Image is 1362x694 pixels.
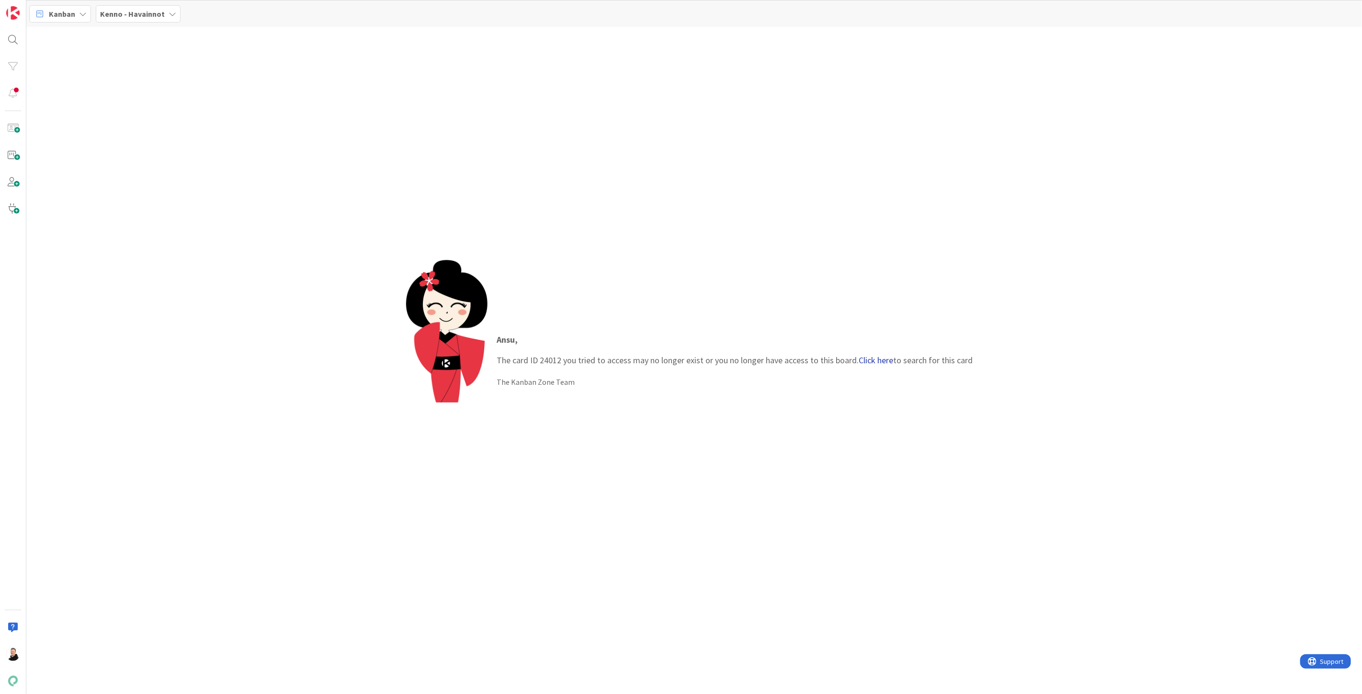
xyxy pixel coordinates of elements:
a: Click here [859,355,894,366]
span: Support [20,1,44,13]
span: Kanban [49,8,75,20]
img: avatar [6,674,20,688]
img: AN [6,648,20,661]
p: The card ID 24012 you tried to access may no longer exist or you no longer have access to this bo... [497,333,973,367]
img: Visit kanbanzone.com [6,6,20,20]
b: Kenno - Havainnot [100,9,165,19]
strong: Ansu , [497,334,518,345]
div: The Kanban Zone Team [497,376,973,388]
